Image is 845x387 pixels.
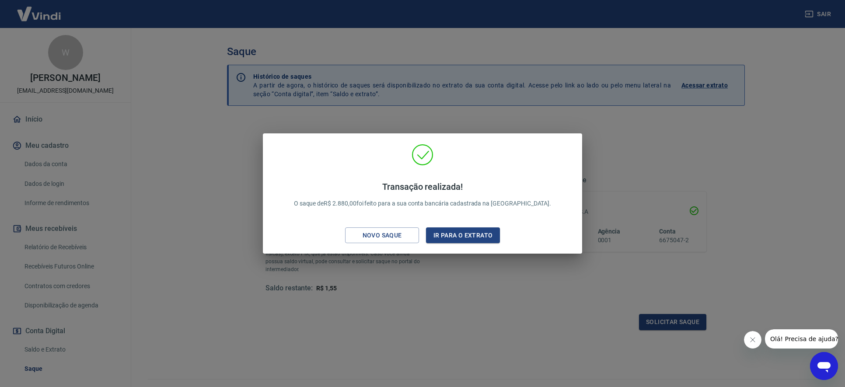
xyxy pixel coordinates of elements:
[810,352,838,380] iframe: Botão para abrir a janela de mensagens
[5,6,73,13] span: Olá! Precisa de ajuda?
[765,329,838,349] iframe: Mensagem da empresa
[294,181,552,208] p: O saque de R$ 2.880,00 foi feito para a sua conta bancária cadastrada na [GEOGRAPHIC_DATA].
[352,230,412,241] div: Novo saque
[744,331,761,349] iframe: Fechar mensagem
[294,181,552,192] h4: Transação realizada!
[345,227,419,244] button: Novo saque
[426,227,500,244] button: Ir para o extrato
